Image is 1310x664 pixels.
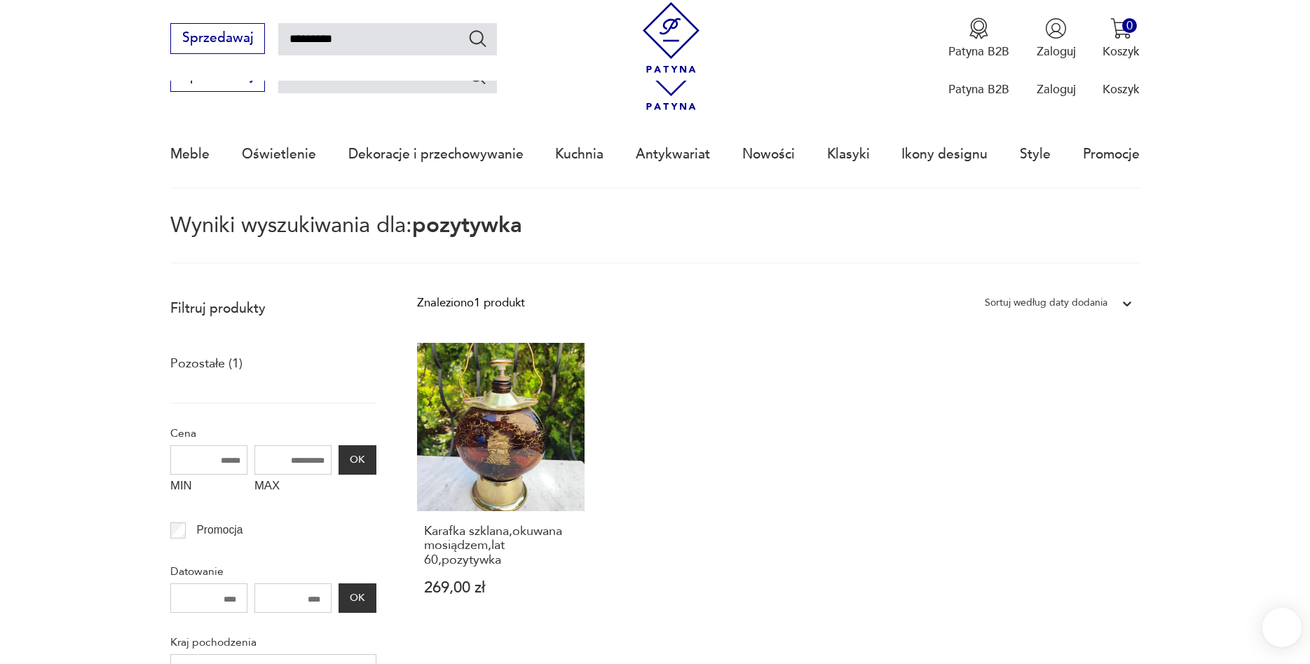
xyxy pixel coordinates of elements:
[948,18,1009,60] a: Ikona medaluPatyna B2B
[948,43,1009,60] p: Patyna B2B
[1103,18,1140,60] button: 0Koszyk
[1103,43,1140,60] p: Koszyk
[1122,18,1137,33] div: 0
[636,2,707,73] img: Patyna - sklep z meblami i dekoracjami vintage
[1110,18,1132,39] img: Ikona koszyka
[636,122,710,187] a: Antykwariat
[424,524,577,567] h3: Karafka szklana,okuwana mosiądzem,lat 60,pozytywka
[948,81,1009,97] p: Patyna B2B
[1037,81,1076,97] p: Zaloguj
[968,18,990,39] img: Ikona medalu
[348,122,524,187] a: Dekoracje i przechowywanie
[1037,18,1076,60] button: Zaloguj
[170,23,265,54] button: Sprzedawaj
[948,18,1009,60] button: Patyna B2B
[242,122,316,187] a: Oświetlenie
[417,294,525,312] div: Znaleziono 1 produkt
[170,562,376,581] p: Datowanie
[1262,608,1302,647] iframe: Smartsupp widget button
[417,343,585,628] a: Karafka szklana,okuwana mosiądzem,lat 60,pozytywkaKarafka szklana,okuwana mosiądzem,lat 60,pozyty...
[254,475,332,501] label: MAX
[170,633,376,651] p: Kraj pochodzenia
[170,72,265,83] a: Sprzedawaj
[1037,43,1076,60] p: Zaloguj
[170,475,247,501] label: MIN
[170,215,1140,264] p: Wyniki wyszukiwania dla:
[339,445,376,475] button: OK
[170,299,376,318] p: Filtruj produkty
[985,294,1107,312] div: Sortuj według daty dodania
[1020,122,1051,187] a: Style
[468,28,488,48] button: Szukaj
[1083,122,1140,187] a: Promocje
[170,424,376,442] p: Cena
[1045,18,1067,39] img: Ikonka użytkownika
[1103,81,1140,97] p: Koszyk
[424,581,577,595] p: 269,00 zł
[339,583,376,613] button: OK
[412,210,522,240] span: pozytywka
[827,122,870,187] a: Klasyki
[555,122,603,187] a: Kuchnia
[170,122,210,187] a: Meble
[468,66,488,86] button: Szukaj
[196,521,243,539] p: Promocja
[170,352,243,376] a: Pozostałe (1)
[901,122,988,187] a: Ikony designu
[742,122,795,187] a: Nowości
[170,34,265,45] a: Sprzedawaj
